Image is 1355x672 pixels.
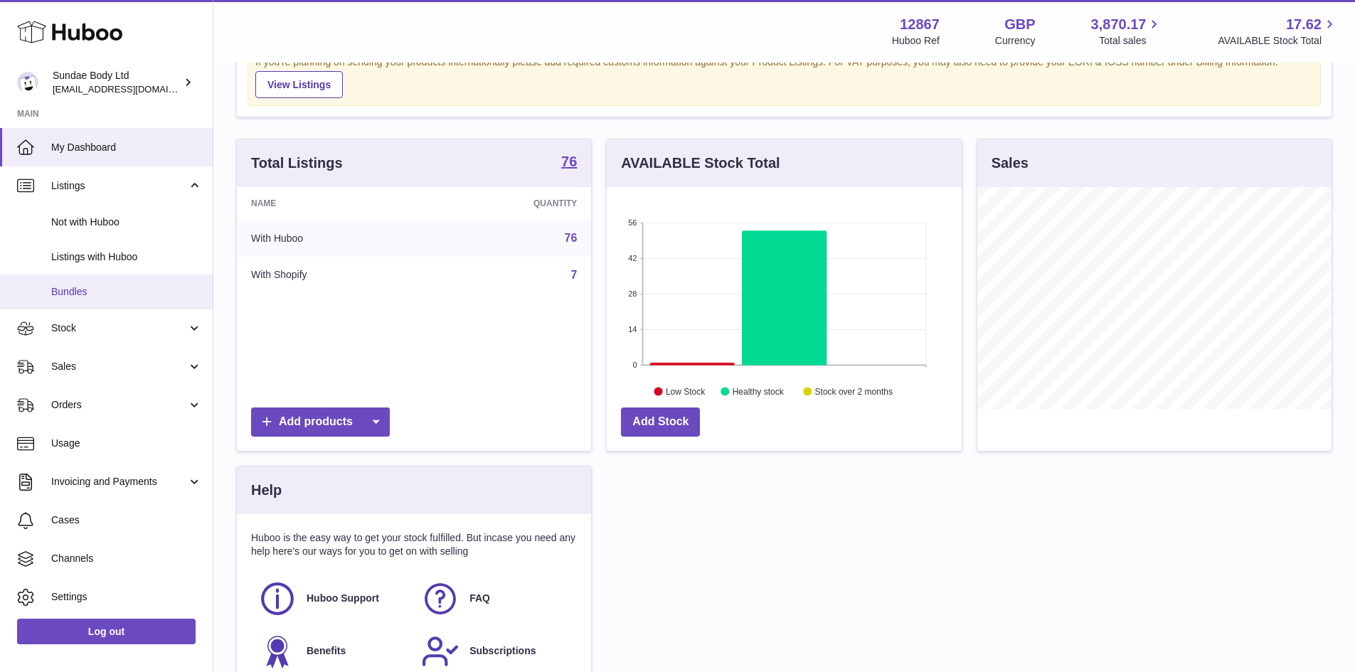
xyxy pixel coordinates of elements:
a: View Listings [255,71,343,98]
a: Benefits [258,632,407,671]
a: 76 [561,154,577,171]
h3: Help [251,481,282,500]
text: 14 [629,325,637,334]
span: 17.62 [1286,15,1322,34]
a: Add Stock [621,407,700,437]
span: Huboo Support [307,592,379,605]
div: Currency [995,34,1036,48]
a: 3,870.17 Total sales [1091,15,1163,48]
span: [EMAIL_ADDRESS][DOMAIN_NAME] [53,83,209,95]
text: Healthy stock [733,386,785,396]
span: Not with Huboo [51,215,202,229]
span: Subscriptions [469,644,536,658]
h3: AVAILABLE Stock Total [621,154,780,173]
th: Name [237,187,428,220]
div: Sundae Body Ltd [53,69,181,96]
text: 42 [629,254,637,262]
div: Huboo Ref [892,34,940,48]
p: Huboo is the easy way to get your stock fulfilled. But incase you need any help here's our ways f... [251,531,577,558]
span: FAQ [469,592,490,605]
strong: 12867 [900,15,940,34]
span: My Dashboard [51,141,202,154]
span: Benefits [307,644,346,658]
span: Settings [51,590,202,604]
a: 7 [570,269,577,281]
a: Subscriptions [421,632,570,671]
a: 76 [565,232,578,244]
td: With Shopify [237,257,428,294]
span: Bundles [51,285,202,299]
td: With Huboo [237,220,428,257]
a: Add products [251,407,390,437]
h3: Sales [992,154,1029,173]
text: 28 [629,289,637,298]
span: Total sales [1099,34,1162,48]
text: 0 [633,361,637,369]
h3: Total Listings [251,154,343,173]
strong: GBP [1004,15,1035,34]
span: Cases [51,513,202,527]
strong: 76 [561,154,577,169]
span: Listings with Huboo [51,250,202,264]
span: Listings [51,179,187,193]
text: 56 [629,218,637,227]
img: internalAdmin-12867@internal.huboo.com [17,72,38,93]
span: Orders [51,398,187,412]
span: Stock [51,321,187,335]
span: AVAILABLE Stock Total [1218,34,1338,48]
text: Low Stock [666,386,706,396]
span: Sales [51,360,187,373]
a: Huboo Support [258,580,407,618]
a: 17.62 AVAILABLE Stock Total [1218,15,1338,48]
text: Stock over 2 months [815,386,893,396]
span: Invoicing and Payments [51,475,187,489]
span: 3,870.17 [1091,15,1147,34]
span: Usage [51,437,202,450]
div: If you're planning on sending your products internationally please add required customs informati... [255,55,1313,98]
th: Quantity [428,187,592,220]
a: Log out [17,619,196,644]
span: Channels [51,552,202,565]
a: FAQ [421,580,570,618]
